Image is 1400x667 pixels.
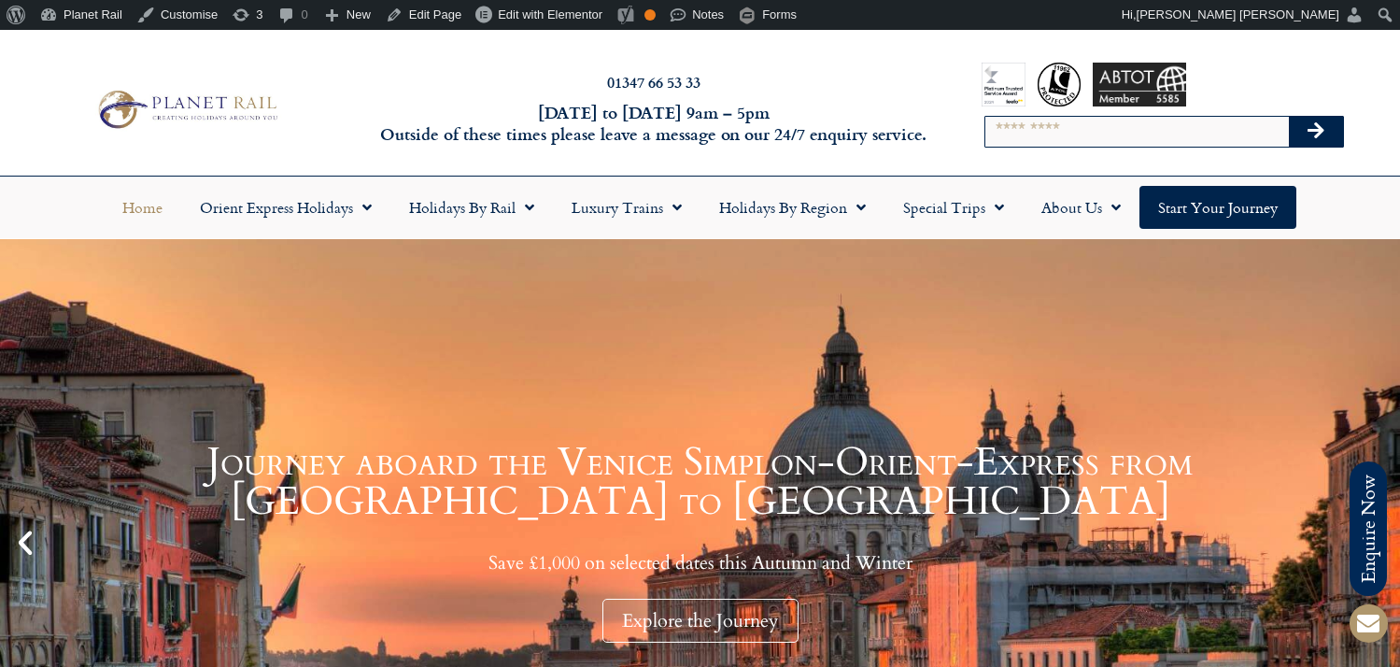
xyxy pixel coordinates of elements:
span: Edit with Elementor [498,7,602,21]
a: Holidays by Region [700,186,884,229]
h1: Journey aboard the Venice Simplon-Orient-Express from [GEOGRAPHIC_DATA] to [GEOGRAPHIC_DATA] [47,443,1353,521]
nav: Menu [9,186,1391,229]
p: Save £1,000 on selected dates this Autumn and Winter [47,551,1353,575]
a: Start your Journey [1139,186,1296,229]
a: Luxury Trains [553,186,700,229]
a: Home [104,186,181,229]
a: Orient Express Holidays [181,186,390,229]
a: Holidays by Rail [390,186,553,229]
div: Previous slide [9,527,41,559]
a: About Us [1023,186,1139,229]
div: Explore the Journey [602,599,799,643]
button: Search [1289,117,1343,147]
img: Planet Rail Train Holidays Logo [91,86,282,133]
a: 01347 66 53 33 [607,71,700,92]
span: [PERSON_NAME] [PERSON_NAME] [1137,7,1339,21]
h6: [DATE] to [DATE] 9am – 5pm Outside of these times please leave a message on our 24/7 enquiry serv... [378,102,929,146]
a: Special Trips [884,186,1023,229]
div: OK [644,9,656,21]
